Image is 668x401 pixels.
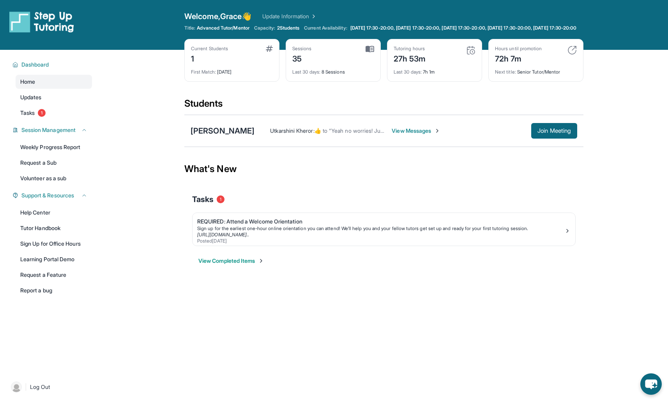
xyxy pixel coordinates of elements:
a: REQUIRED: Attend a Welcome OrientationSign up for the earliest one-hour online orientation you ca... [193,213,575,246]
span: Dashboard [21,61,49,69]
div: 1 [191,52,228,64]
div: 72h 7m [495,52,542,64]
img: card [366,46,374,53]
span: Title: [184,25,195,31]
span: First Match : [191,69,216,75]
a: Request a Feature [16,268,92,282]
div: [PERSON_NAME] [191,125,254,136]
a: Volunteer as a sub [16,171,92,185]
div: 7h 1m [394,64,475,75]
span: Capacity: [254,25,276,31]
img: Chevron-Right [434,128,440,134]
a: Learning Portal Demo [16,252,92,266]
a: Sign Up for Office Hours [16,237,92,251]
div: Posted [DATE] [197,238,564,244]
a: Report a bug [16,283,92,297]
a: Home [16,75,92,89]
div: Tutoring hours [394,46,426,52]
button: Join Meeting [531,123,577,139]
div: 35 [292,52,312,64]
button: Session Management [18,126,87,134]
div: Current Students [191,46,228,52]
img: user-img [11,382,22,392]
button: Dashboard [18,61,87,69]
a: [URL][DOMAIN_NAME].. [197,232,249,237]
a: Request a Sub [16,156,92,170]
span: 1 [217,195,224,203]
a: Weekly Progress Report [16,140,92,154]
a: Tutor Handbook [16,221,92,235]
span: Join Meeting [537,128,571,133]
div: 8 Sessions [292,64,374,75]
span: 1 [38,109,46,117]
button: chat-button [640,373,662,395]
span: View Messages [392,127,440,135]
span: Current Availability: [304,25,347,31]
a: Help Center [16,206,92,220]
span: Home [20,78,35,86]
span: Session Management [21,126,76,134]
span: Updates [20,93,42,101]
div: Sign up for the earliest one-hour online orientation you can attend! We’ll help you and your fell... [197,225,564,232]
div: Senior Tutor/Mentor [495,64,577,75]
div: Students [184,97,583,114]
div: REQUIRED: Attend a Welcome Orientation [197,218,564,225]
img: card [466,46,475,55]
span: | [25,382,27,392]
img: logo [9,11,74,33]
img: Chevron Right [309,12,317,20]
span: Support & Resources [21,192,74,199]
span: Log Out [30,383,50,391]
span: Utkarshini Kheror : [270,127,314,134]
span: Tasks [192,194,214,205]
span: Last 30 days : [292,69,320,75]
span: Tasks [20,109,35,117]
div: What's New [184,152,583,186]
span: ​👍​ to “ Yeah no worries! Just let me know when she's able to log on ” [315,127,484,134]
a: |Log Out [8,378,92,396]
span: 2 Students [277,25,300,31]
div: Hours until promotion [495,46,542,52]
a: Update Information [262,12,317,20]
img: card [567,46,577,55]
a: Updates [16,90,92,104]
button: View Completed Items [198,257,264,265]
span: Welcome, Grace 👋 [184,11,251,22]
span: Next title : [495,69,516,75]
span: Advanced Tutor/Mentor [197,25,249,31]
div: Sessions [292,46,312,52]
a: [DATE] 17:30-20:00, [DATE] 17:30-20:00, [DATE] 17:30-20:00, [DATE] 17:30-20:00, [DATE] 17:30-20:00 [349,25,578,31]
img: card [266,46,273,52]
div: 27h 53m [394,52,426,64]
span: Last 30 days : [394,69,422,75]
a: Tasks1 [16,106,92,120]
button: Support & Resources [18,192,87,199]
span: [DATE] 17:30-20:00, [DATE] 17:30-20:00, [DATE] 17:30-20:00, [DATE] 17:30-20:00, [DATE] 17:30-20:00 [350,25,577,31]
div: [DATE] [191,64,273,75]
